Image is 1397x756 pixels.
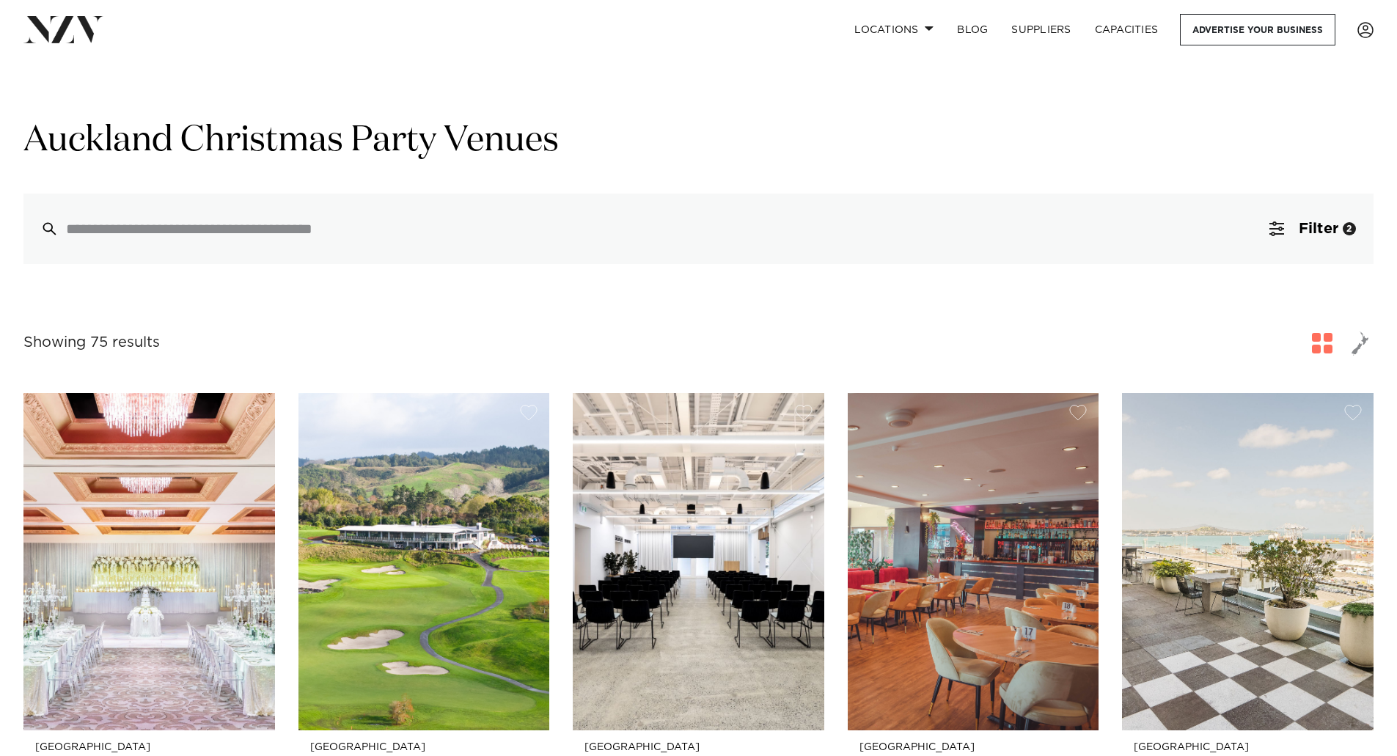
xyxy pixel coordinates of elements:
small: [GEOGRAPHIC_DATA] [1134,742,1362,753]
div: Showing 75 results [23,331,160,354]
small: [GEOGRAPHIC_DATA] [35,742,263,753]
a: Advertise your business [1180,14,1335,45]
span: Filter [1299,221,1338,236]
img: nzv-logo.png [23,16,103,43]
img: Dining area at Texas Events in Auckland [848,393,1099,730]
a: Locations [843,14,945,45]
div: 2 [1343,222,1356,235]
a: BLOG [945,14,1000,45]
small: [GEOGRAPHIC_DATA] [859,742,1088,753]
a: SUPPLIERS [1000,14,1082,45]
a: Capacities [1083,14,1170,45]
button: Filter2 [1252,194,1374,264]
h1: Auckland Christmas Party Venues [23,118,1374,164]
small: [GEOGRAPHIC_DATA] [584,742,813,753]
small: [GEOGRAPHIC_DATA] [310,742,538,753]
